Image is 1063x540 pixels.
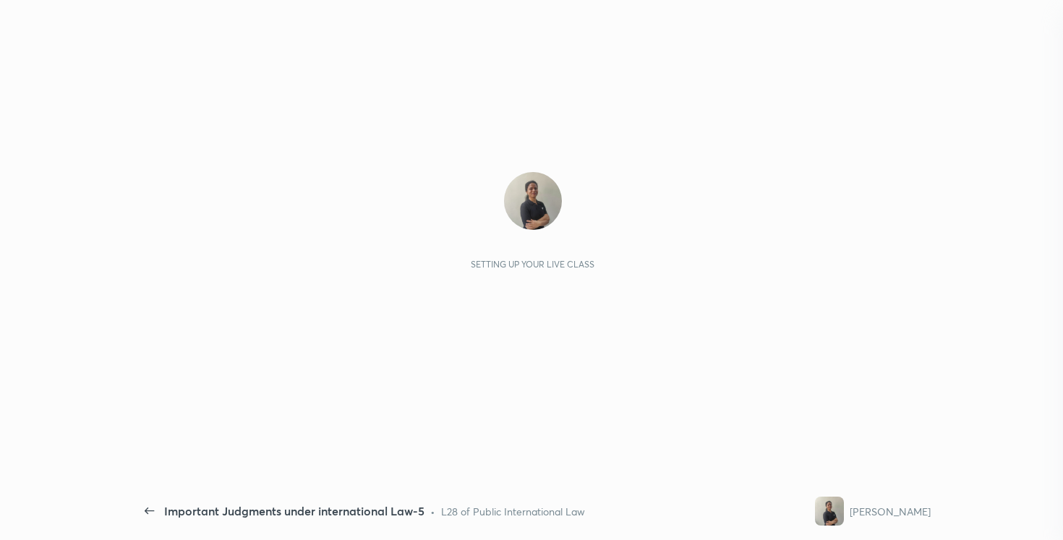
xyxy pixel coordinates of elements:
div: • [430,504,435,519]
img: 85cc559173fc41d5b27497aa80a99b0a.jpg [504,172,562,230]
img: 85cc559173fc41d5b27497aa80a99b0a.jpg [815,497,844,526]
div: Setting up your live class [471,259,594,270]
div: [PERSON_NAME] [850,504,931,519]
div: Important Judgments under international Law-5 [164,502,424,520]
div: L28 of Public International Law [441,504,585,519]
